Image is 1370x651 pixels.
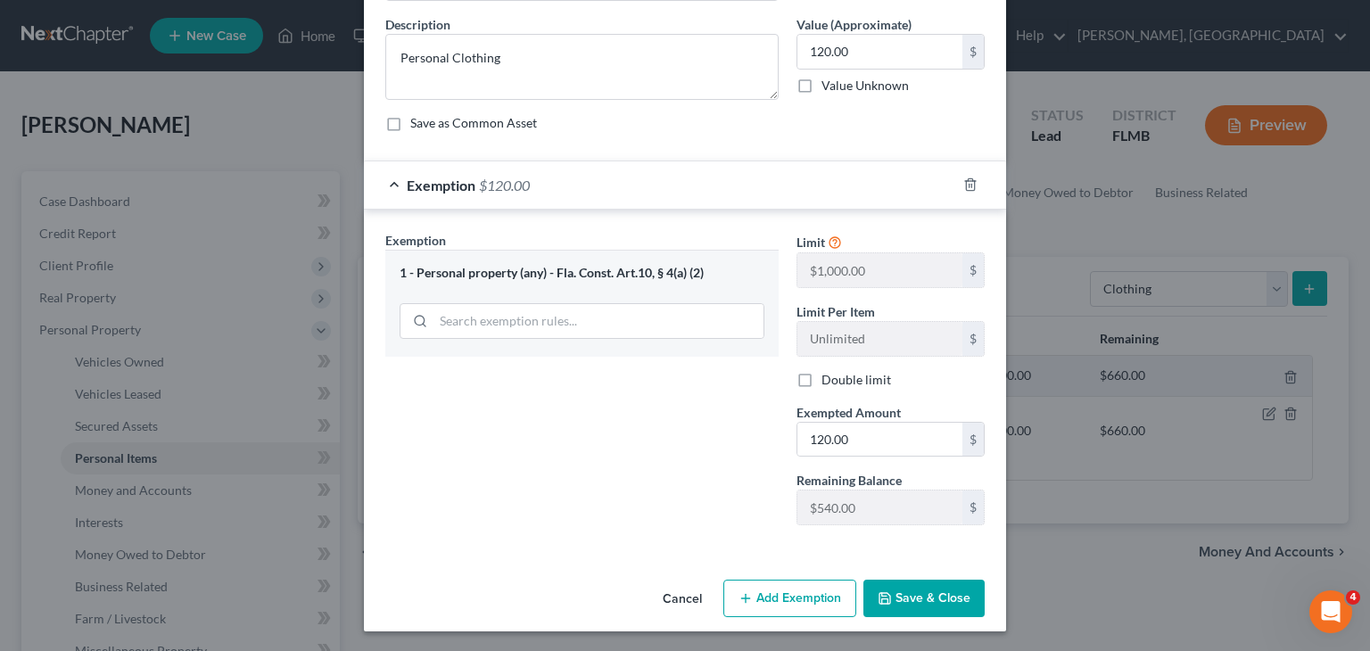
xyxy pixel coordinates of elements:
input: 0.00 [797,423,962,457]
input: -- [797,490,962,524]
button: Save & Close [863,580,985,617]
label: Value Unknown [821,77,909,95]
button: Add Exemption [723,580,856,617]
input: 0.00 [797,35,962,69]
label: Save as Common Asset [410,114,537,132]
label: Limit Per Item [796,302,875,321]
label: Double limit [821,371,891,389]
div: $ [962,423,984,457]
span: Exempted Amount [796,405,901,420]
input: Search exemption rules... [433,304,763,338]
iframe: Intercom live chat [1309,590,1352,633]
span: $120.00 [479,177,530,194]
label: Remaining Balance [796,471,902,490]
span: 4 [1346,590,1360,605]
span: Exemption [385,233,446,248]
label: Value (Approximate) [796,15,912,34]
span: Exemption [407,177,475,194]
div: 1 - Personal property (any) - Fla. Const. Art.10, § 4(a) (2) [400,265,764,282]
div: $ [962,322,984,356]
input: -- [797,253,962,287]
span: Description [385,17,450,32]
div: $ [962,490,984,524]
div: $ [962,253,984,287]
button: Cancel [648,581,716,617]
div: $ [962,35,984,69]
input: -- [797,322,962,356]
span: Limit [796,235,825,250]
